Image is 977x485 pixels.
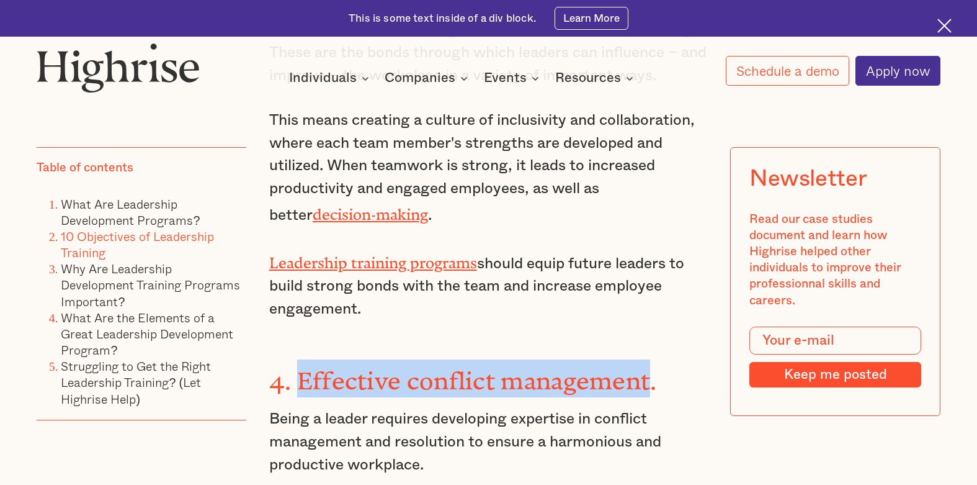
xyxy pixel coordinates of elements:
a: What Are the Elements of a Great Leadership Development Program? [61,307,233,359]
div: Individuals [289,71,357,86]
div: Events [484,71,543,86]
a: 10 Objectives of Leadership Training [61,226,214,261]
p: should equip future leaders to build strong bonds with the team and increase employee engagement. [269,249,708,322]
div: Individuals [289,71,373,86]
input: Your e-mail [749,327,921,354]
div: Events [484,71,527,86]
strong: 4. Effective conflict management. [269,367,657,383]
div: This is some text inside of a div block. [349,11,537,25]
p: Being a leader requires developing expertise in conflict management and resolution to ensure a ha... [269,408,708,477]
form: Modal Form [749,327,921,388]
div: Table of contents [37,160,133,176]
div: Read our case studies document and learn how Highrise helped other individuals to improve their p... [749,211,921,308]
img: Cross icon [937,19,952,33]
div: Resources [555,71,621,86]
div: Companies [385,71,455,86]
img: Highrise logo [37,43,200,93]
a: decision-making [313,206,428,215]
input: Keep me posted [749,361,921,387]
a: Apply now [855,56,940,86]
div: Newsletter [749,166,867,193]
a: Schedule a demo [726,56,849,86]
div: Companies [385,71,471,86]
a: Learn More [555,7,628,30]
a: Struggling to Get the Right Leadership Training? (Let Highrise Help) [61,356,211,408]
a: Leadership training programs [269,254,477,264]
div: Resources [555,71,637,86]
a: Why Are Leadership Development Training Programs Important? [61,259,240,310]
a: What Are Leadership Development Programs? [61,194,200,229]
p: This means creating a culture of inclusivity and collaboration, where each team member's strength... [269,109,708,228]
